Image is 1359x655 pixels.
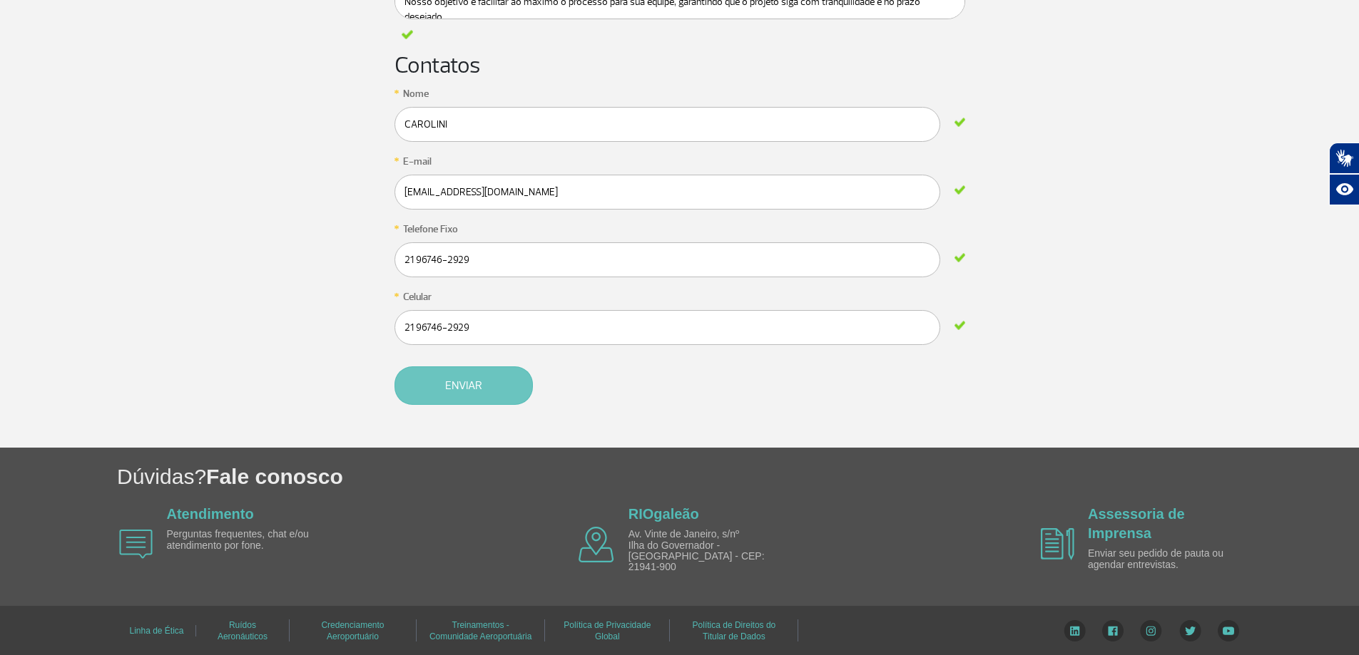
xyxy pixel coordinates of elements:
a: Atendimento [167,506,254,522]
label: Telefone Fixo [403,222,458,237]
label: Celular [403,289,432,304]
a: RIOgaleão [628,506,699,522]
p: Av. Vinte de Janeiro, s/nº Ilha do Governador - [GEOGRAPHIC_DATA] - CEP: 21941-900 [628,529,793,573]
a: Assessoria de Imprensa [1088,506,1185,541]
img: Twitter [1179,620,1201,641]
a: Linha de Ética [129,621,183,641]
a: Política de Privacidade Global [564,615,651,646]
img: YouTube [1218,620,1239,641]
button: Abrir recursos assistivos. [1329,174,1359,205]
img: airplane icon [579,527,614,562]
div: Plugin de acessibilidade da Hand Talk. [1329,143,1359,205]
img: airplane icon [119,530,153,559]
a: Ruídos Aeronáuticos [218,615,268,646]
p: Enviar seu pedido de pauta ou agendar entrevistas. [1088,548,1252,570]
a: Política de Direitos do Titular de Dados [693,615,776,646]
img: Instagram [1140,620,1162,641]
span: Fale conosco [206,465,343,488]
img: LinkedIn [1064,620,1086,641]
label: Nome [403,86,429,101]
h2: Contatos [395,52,965,79]
button: Abrir tradutor de língua de sinais. [1329,143,1359,174]
a: Credenciamento Aeroportuário [321,615,384,646]
img: airplane icon [1041,528,1074,560]
img: Facebook [1102,620,1124,641]
button: Enviar [395,366,533,405]
label: E-mail [403,154,432,169]
p: Perguntas frequentes, chat e/ou atendimento por fone. [167,529,331,551]
a: Treinamentos - Comunidade Aeroportuária [429,615,531,646]
h1: Dúvidas? [117,462,1359,491]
